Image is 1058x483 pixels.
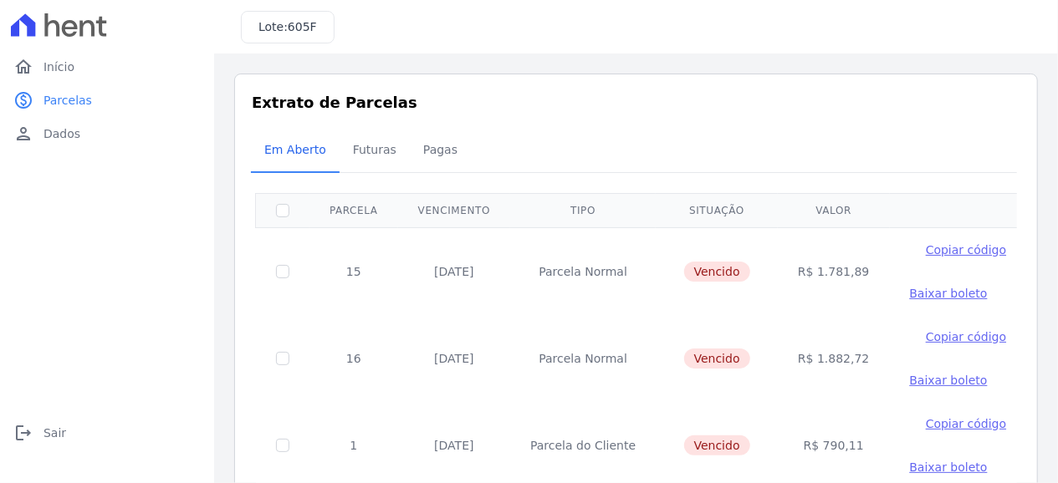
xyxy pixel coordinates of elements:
[510,227,656,315] td: Parcela Normal
[398,315,510,402] td: [DATE]
[288,20,317,33] span: 605F
[910,285,988,302] a: Baixar boleto
[309,227,398,315] td: 15
[910,287,988,300] span: Baixar boleto
[13,423,33,443] i: logout
[7,117,207,150] a: personDados
[656,193,778,227] th: Situação
[778,315,889,402] td: R$ 1.882,72
[778,193,889,227] th: Valor
[684,262,750,282] span: Vencido
[910,459,988,475] a: Baixar boleto
[413,133,468,166] span: Pagas
[252,91,1020,114] h3: Extrato de Parcelas
[410,130,471,173] a: Pagas
[684,348,750,369] span: Vencido
[910,241,1023,258] button: Copiar código
[910,460,988,474] span: Baixar boleto
[343,133,406,166] span: Futuras
[910,328,1023,345] button: Copiar código
[7,416,207,450] a: logoutSair
[43,58,74,75] span: Início
[251,130,340,173] a: Em Aberto
[309,315,398,402] td: 16
[13,124,33,144] i: person
[398,227,510,315] td: [DATE]
[910,374,988,387] span: Baixar boleto
[910,372,988,389] a: Baixar boleto
[340,130,410,173] a: Futuras
[43,92,92,109] span: Parcelas
[258,18,317,36] h3: Lote:
[309,193,398,227] th: Parcela
[398,193,510,227] th: Vencimento
[510,315,656,402] td: Parcela Normal
[510,193,656,227] th: Tipo
[926,417,1006,430] span: Copiar código
[7,50,207,84] a: homeInício
[13,90,33,110] i: paid
[926,243,1006,257] span: Copiar código
[43,125,80,142] span: Dados
[43,425,66,441] span: Sair
[926,330,1006,343] span: Copiar código
[684,435,750,455] span: Vencido
[778,227,889,315] td: R$ 1.781,89
[910,415,1023,432] button: Copiar código
[13,57,33,77] i: home
[7,84,207,117] a: paidParcelas
[254,133,336,166] span: Em Aberto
